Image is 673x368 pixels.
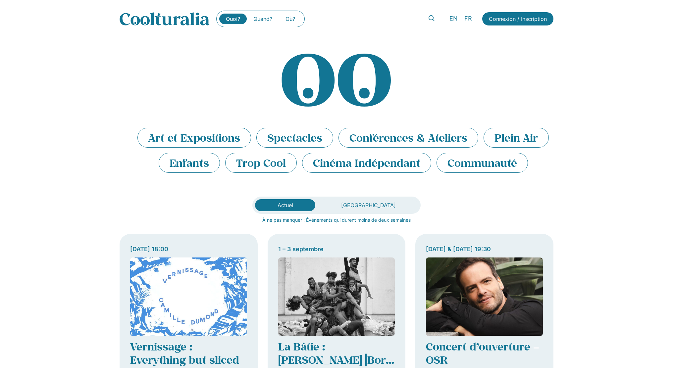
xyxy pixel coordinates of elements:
[461,14,475,23] a: FR
[426,245,543,253] div: [DATE] & [DATE] 19:30
[130,245,247,253] div: [DATE] 18:00
[338,128,478,148] li: Conférences & Ateliers
[484,128,549,148] li: Plein Air
[278,202,293,208] span: Actuel
[489,15,547,23] span: Connexion / Inscription
[482,12,553,25] a: Connexion / Inscription
[449,15,458,22] span: EN
[278,245,395,253] div: 1 – 3 septembre
[279,14,302,24] a: Où?
[437,153,528,173] li: Communauté
[225,153,297,173] li: Trop Cool
[302,153,431,173] li: Cinéma Indépendant
[247,14,279,24] a: Quand?
[219,14,302,24] nav: Menu
[446,14,461,23] a: EN
[219,14,247,24] a: Quoi?
[120,216,553,223] p: À ne pas manquer : Événements qui durent moins de deux semaines
[130,340,239,367] a: Vernissage : Everything but sliced
[159,153,220,173] li: Enfants
[341,202,396,208] span: [GEOGRAPHIC_DATA]
[256,128,333,148] li: Spectacles
[278,257,395,336] img: Coolturalia - Lia Rodrigues ⎥Borda
[137,128,251,148] li: Art et Expositions
[426,340,539,367] a: Concert d’ouverture – OSR
[464,15,472,22] span: FR
[426,257,543,336] img: Coolturalia - Concert d’ouverture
